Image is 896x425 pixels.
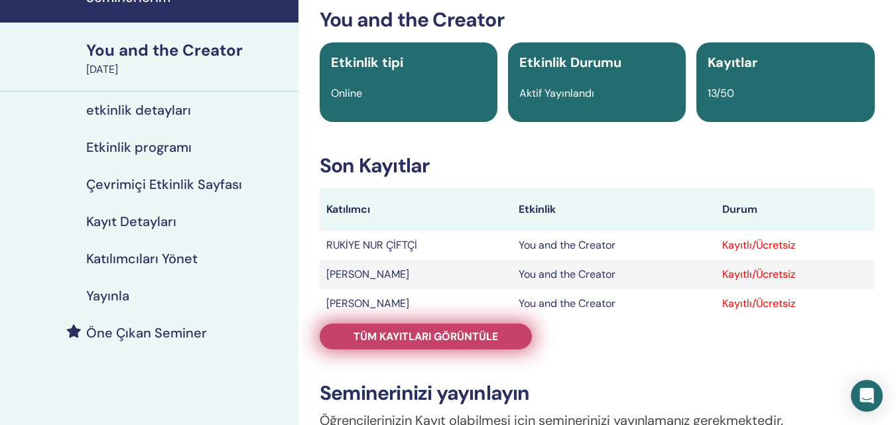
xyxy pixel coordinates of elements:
span: Etkinlik Durumu [519,54,621,71]
a: Tüm kayıtları görüntüle [320,324,532,349]
h4: Kayıt Detayları [86,213,176,229]
td: [PERSON_NAME] [320,289,512,318]
span: 13/50 [708,86,734,100]
h3: You and the Creator [320,8,875,32]
div: Kayıtlı/Ücretsiz [722,267,868,282]
td: [PERSON_NAME] [320,260,512,289]
h4: Yayınla [86,288,129,304]
div: [DATE] [86,62,290,78]
span: Kayıtlar [708,54,757,71]
h4: Etkinlik programı [86,139,192,155]
td: You and the Creator [512,289,716,318]
h4: Katılımcıları Yönet [86,251,198,267]
div: Kayıtlı/Ücretsiz [722,237,868,253]
span: Etkinlik tipi [331,54,403,71]
td: RUKİYE NUR ÇİFTÇİ [320,231,512,260]
td: You and the Creator [512,260,716,289]
span: Aktif Yayınlandı [519,86,594,100]
h4: Çevrimiçi Etkinlik Sayfası [86,176,242,192]
td: You and the Creator [512,231,716,260]
div: You and the Creator [86,39,290,62]
h3: Son Kayıtlar [320,154,875,178]
a: You and the Creator[DATE] [78,39,298,78]
h3: Seminerinizi yayınlayın [320,381,875,405]
h4: Öne Çıkan Seminer [86,325,207,341]
h4: etkinlik detayları [86,102,191,118]
div: Open Intercom Messenger [851,380,883,412]
th: Durum [716,188,875,231]
span: Online [331,86,362,100]
span: Tüm kayıtları görüntüle [353,330,498,343]
th: Etkinlik [512,188,716,231]
th: Katılımcı [320,188,512,231]
div: Kayıtlı/Ücretsiz [722,296,868,312]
